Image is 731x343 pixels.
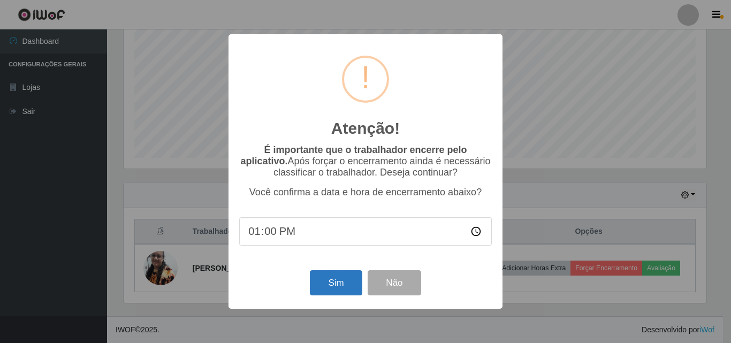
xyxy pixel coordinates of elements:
p: Você confirma a data e hora de encerramento abaixo? [239,187,492,198]
b: É importante que o trabalhador encerre pelo aplicativo. [240,144,467,166]
p: Após forçar o encerramento ainda é necessário classificar o trabalhador. Deseja continuar? [239,144,492,178]
button: Não [368,270,421,295]
h2: Atenção! [331,119,400,138]
button: Sim [310,270,362,295]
